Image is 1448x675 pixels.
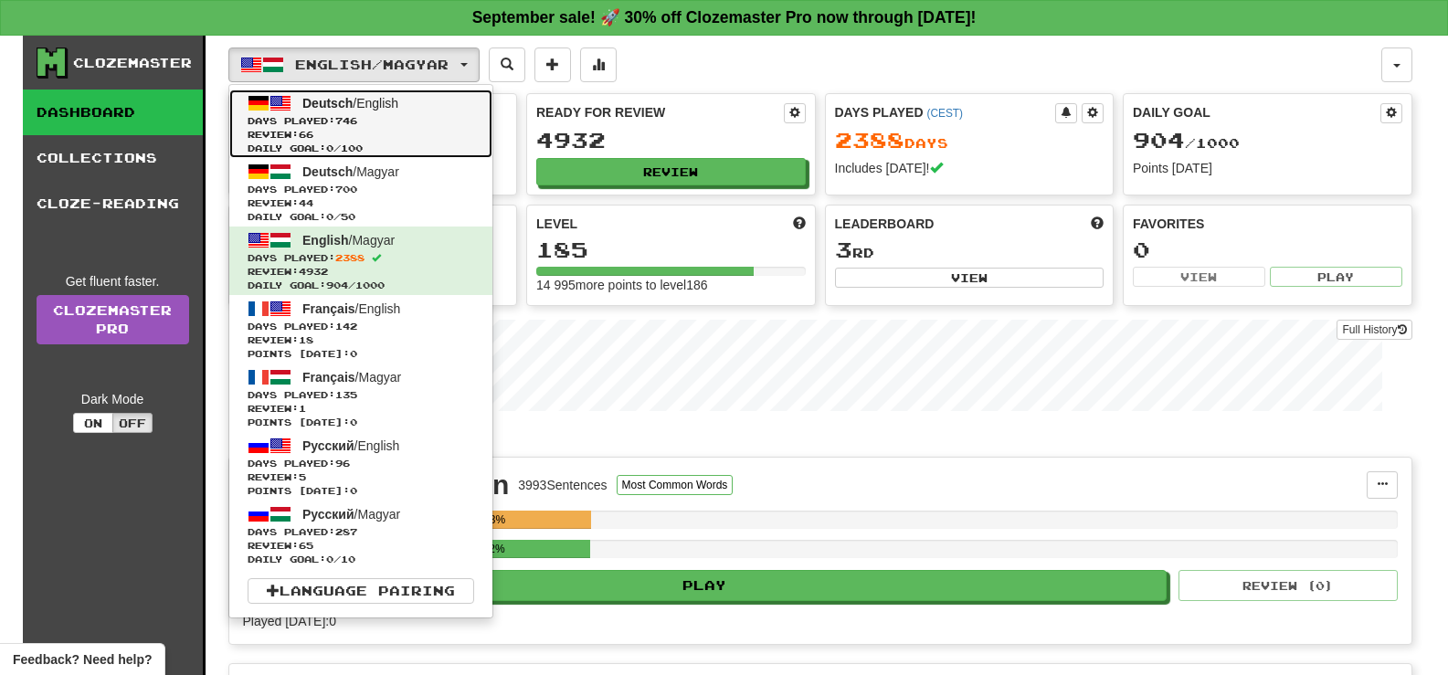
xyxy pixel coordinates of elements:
[1091,215,1104,233] span: This week in points, UTC
[1133,127,1185,153] span: 904
[73,413,113,433] button: On
[228,429,1412,448] p: In Progress
[302,507,354,522] span: Русский
[248,279,474,292] span: Daily Goal: / 1000
[229,432,492,501] a: Русский/EnglishDays Played:96 Review:5Points [DATE]:0
[326,211,333,222] span: 0
[229,364,492,432] a: Français/MagyarDays Played:135 Review:1Points [DATE]:0
[302,233,349,248] span: English
[23,181,203,227] a: Cloze-Reading
[248,183,474,196] span: Days Played:
[536,103,784,121] div: Ready for Review
[302,507,400,522] span: / Magyar
[248,251,474,265] span: Days Played:
[335,184,357,195] span: 700
[489,47,525,82] button: Search sentences
[248,210,474,224] span: Daily Goal: / 50
[302,301,355,316] span: Français
[302,370,355,385] span: Français
[335,458,350,469] span: 96
[248,457,474,470] span: Days Played:
[793,215,806,233] span: Score more points to level up
[302,438,354,453] span: Русский
[926,107,963,120] a: (CEST)
[835,129,1104,153] div: Day s
[248,388,474,402] span: Days Played:
[23,90,203,135] a: Dashboard
[335,252,365,263] span: 2388
[248,484,474,498] span: Points [DATE]: 0
[243,570,1168,601] button: Play
[835,215,935,233] span: Leaderboard
[302,96,353,111] span: Deutsch
[580,47,617,82] button: More stats
[534,47,571,82] button: Add sentence to collection
[1133,215,1402,233] div: Favorites
[536,158,806,185] button: Review
[617,475,734,495] button: Most Common Words
[302,164,399,179] span: / Magyar
[518,476,607,494] div: 3993 Sentences
[1133,159,1402,177] div: Points [DATE]
[472,8,977,26] strong: September sale! 🚀 30% off Clozemaster Pro now through [DATE]!
[1337,320,1411,340] button: Full History
[835,268,1104,288] button: View
[248,470,474,484] span: Review: 5
[835,159,1104,177] div: Includes [DATE]!
[229,227,492,295] a: English/MagyarDays Played:2388 Review:4932Daily Goal:904/1000
[248,196,474,210] span: Review: 44
[335,321,357,332] span: 142
[335,389,357,400] span: 135
[13,650,152,669] span: Open feedback widget
[248,114,474,128] span: Days Played:
[248,265,474,279] span: Review: 4932
[37,295,189,344] a: ClozemasterPro
[335,526,357,537] span: 287
[23,135,203,181] a: Collections
[302,96,398,111] span: / English
[248,578,474,604] a: Language Pairing
[248,553,474,566] span: Daily Goal: / 10
[243,614,336,628] span: Played [DATE]: 0
[248,402,474,416] span: Review: 1
[302,438,399,453] span: / English
[229,90,492,158] a: Deutsch/EnglishDays Played:746 Review:66Daily Goal:0/100
[302,164,353,179] span: Deutsch
[248,128,474,142] span: Review: 66
[248,525,474,539] span: Days Played:
[536,215,577,233] span: Level
[326,279,348,290] span: 904
[302,370,401,385] span: / Magyar
[1133,238,1402,261] div: 0
[835,237,852,262] span: 3
[229,295,492,364] a: Français/EnglishDays Played:142 Review:18Points [DATE]:0
[302,233,395,248] span: / Magyar
[112,413,153,433] button: Off
[1178,570,1398,601] button: Review (0)
[37,272,189,290] div: Get fluent faster.
[248,142,474,155] span: Daily Goal: / 100
[326,142,333,153] span: 0
[295,57,449,72] span: English / Magyar
[1270,267,1402,287] button: Play
[1133,135,1240,151] span: / 1000
[335,115,357,126] span: 746
[248,320,474,333] span: Days Played:
[228,47,480,82] button: English/Magyar
[1133,267,1265,287] button: View
[248,333,474,347] span: Review: 18
[536,129,806,152] div: 4932
[536,238,806,261] div: 185
[229,501,492,569] a: Русский/MagyarDays Played:287 Review:65Daily Goal:0/10
[248,416,474,429] span: Points [DATE]: 0
[73,54,192,72] div: Clozemaster
[248,347,474,361] span: Points [DATE]: 0
[326,554,333,564] span: 0
[835,127,904,153] span: 2388
[1133,103,1380,123] div: Daily Goal
[248,539,474,553] span: Review: 65
[302,301,400,316] span: / English
[229,158,492,227] a: Deutsch/MagyarDays Played:700 Review:44Daily Goal:0/50
[536,276,806,294] div: 14 995 more points to level 186
[37,390,189,408] div: Dark Mode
